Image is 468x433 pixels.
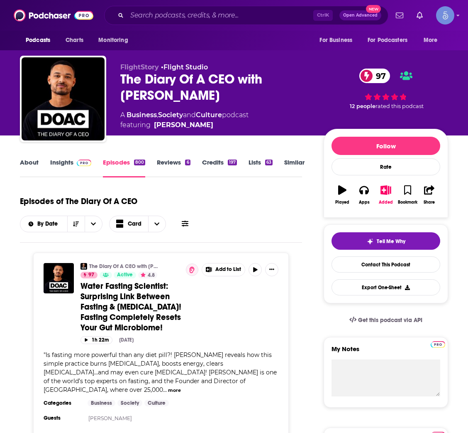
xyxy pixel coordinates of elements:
[119,337,134,343] div: [DATE]
[436,6,454,25] button: Show profile menu
[20,221,67,227] button: open menu
[128,221,141,227] span: Card
[44,415,81,421] h3: Guests
[185,160,190,165] div: 6
[22,57,105,140] img: The Diary Of A CEO with Steven Bartlett
[109,216,166,232] button: Choose View
[127,111,157,119] a: Business
[117,400,142,406] a: Society
[392,8,407,22] a: Show notifications dropdown
[375,103,424,109] span: rated this podcast
[120,63,159,71] span: FlightStory
[436,6,454,25] span: Logged in as Spiral5-G1
[154,120,213,130] a: Steven Bartlett
[331,137,440,155] button: Follow
[314,32,363,48] button: open menu
[134,160,145,165] div: 800
[418,32,448,48] button: open menu
[163,63,208,71] a: Flight Studio
[196,111,222,119] a: Culture
[331,279,440,295] button: Export One-Sheet
[158,111,183,119] a: Society
[161,63,208,71] span: •
[20,196,137,207] h1: Episodes of The Diary Of A CEO
[44,351,277,394] span: "
[88,271,94,279] span: 97
[66,34,83,46] span: Charts
[335,200,349,205] div: Played
[358,317,422,324] span: Get this podcast via API
[85,216,102,232] button: open menu
[67,216,85,232] button: Sort Direction
[413,8,426,22] a: Show notifications dropdown
[202,158,237,177] a: Credits197
[157,111,158,119] span: ,
[265,160,273,165] div: 63
[313,10,333,21] span: Ctrl K
[249,158,273,177] a: Lists63
[103,158,145,177] a: Episodes800
[375,180,397,210] button: Added
[80,336,112,344] button: 1h 22m
[98,34,128,46] span: Monitoring
[104,6,388,25] div: Search podcasts, credits, & more...
[37,221,61,227] span: By Date
[436,6,454,25] img: User Profile
[419,180,440,210] button: Share
[431,341,445,348] img: Podchaser Pro
[331,345,440,359] label: My Notes
[20,32,61,48] button: open menu
[163,386,167,394] span: ...
[228,160,237,165] div: 197
[350,103,375,109] span: 12 people
[120,120,249,130] span: featuring
[114,272,136,278] a: Active
[359,200,370,205] div: Apps
[88,400,115,406] a: Business
[368,69,390,83] span: 97
[77,160,91,166] img: Podchaser Pro
[80,263,87,270] img: The Diary Of A CEO with Steven Bartlett
[44,400,81,406] h3: Categories
[331,256,440,273] a: Contact This Podcast
[343,13,378,17] span: Open Advanced
[186,263,198,276] button: Mark as Not Listened
[157,158,190,177] a: Reviews6
[331,158,440,175] div: Rate
[362,32,419,48] button: open menu
[377,238,405,245] span: Tell Me Why
[44,263,74,293] img: Water Fasting Scientist: Surprising Link Between Fasting & Cancer! Fasting Completely Resets Your...
[138,272,157,278] button: 4.8
[127,9,313,22] input: Search podcasts, credits, & more...
[117,271,133,279] span: Active
[367,238,373,245] img: tell me why sparkle
[50,158,91,177] a: InsightsPodchaser Pro
[265,263,278,276] button: Show More Button
[331,180,353,210] button: Played
[14,7,93,23] img: Podchaser - Follow, Share and Rate Podcasts
[379,200,393,205] div: Added
[60,32,88,48] a: Charts
[366,5,381,13] span: New
[324,63,448,115] div: 97 12 peoplerated this podcast
[431,340,445,348] a: Pro website
[144,400,169,406] a: Culture
[359,69,390,83] a: 97
[20,216,102,232] h2: Choose List sort
[331,232,440,250] button: tell me why sparkleTell Me Why
[80,272,97,278] a: 97
[183,111,196,119] span: and
[397,180,418,210] button: Bookmark
[93,32,139,48] button: open menu
[44,351,277,394] span: Is fasting more powerful than any diet pill?! [PERSON_NAME] reveals how this simple practice burn...
[80,281,181,333] span: Water Fasting Scientist: Surprising Link Between Fasting & [MEDICAL_DATA]! Fasting Completely Res...
[26,34,50,46] span: Podcasts
[398,200,417,205] div: Bookmark
[89,263,158,270] a: The Diary Of A CEO with [PERSON_NAME]
[20,158,39,177] a: About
